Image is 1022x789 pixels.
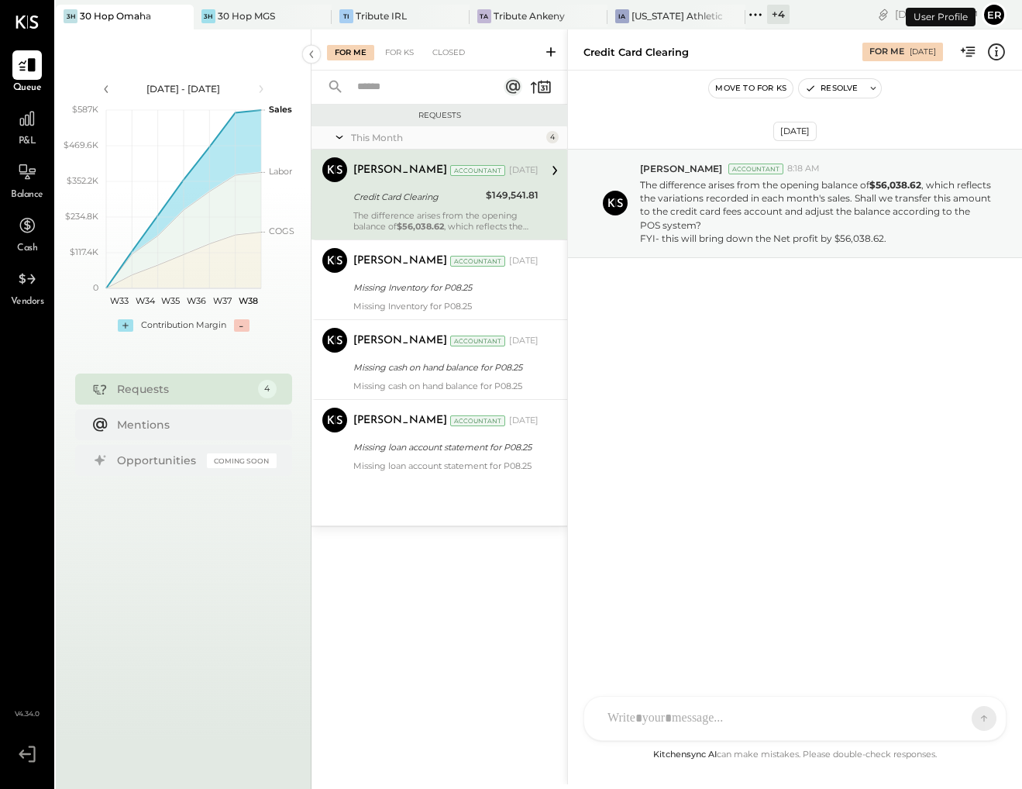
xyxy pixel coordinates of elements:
[509,415,539,427] div: [DATE]
[615,9,629,23] div: IA
[117,453,199,468] div: Opportunities
[876,6,891,22] div: copy link
[118,319,133,332] div: +
[353,439,534,455] div: Missing loan account statement for P08.25
[728,164,783,174] div: Accountant
[494,9,565,22] div: Tribute Ankeny
[93,282,98,293] text: 0
[258,380,277,398] div: 4
[353,189,481,205] div: Credit Card Clearing
[1,104,53,149] a: P&L
[70,246,98,257] text: $117.4K
[450,415,505,426] div: Accountant
[906,8,976,26] div: User Profile
[234,319,249,332] div: -
[353,253,447,269] div: [PERSON_NAME]
[397,221,444,232] strong: $56,038.62
[546,131,559,143] div: 4
[425,45,473,60] div: Closed
[773,122,817,141] div: [DATE]
[450,336,505,346] div: Accountant
[339,9,353,23] div: TI
[1,264,53,309] a: Vendors
[207,453,277,468] div: Coming Soon
[631,9,722,22] div: [US_STATE] Athletic Club
[213,295,232,306] text: W37
[319,110,559,121] div: Requests
[377,45,422,60] div: For KS
[161,295,180,306] text: W35
[477,9,491,23] div: TA
[910,47,936,57] div: [DATE]
[767,5,790,24] div: + 4
[80,9,151,22] div: 30 Hop Omaha
[269,104,292,115] text: Sales
[640,232,991,245] div: FYI- this will bring down the Net profit by $56,038.62.
[117,381,250,397] div: Requests
[450,256,505,267] div: Accountant
[869,46,904,58] div: For Me
[353,163,447,178] div: [PERSON_NAME]
[787,163,820,175] span: 8:18 AM
[583,45,689,60] div: Credit Card Clearing
[64,9,77,23] div: 3H
[509,255,539,267] div: [DATE]
[187,295,206,306] text: W36
[353,460,539,471] div: Missing loan account statement for P08.25
[1,211,53,256] a: Cash
[64,140,98,150] text: $469.6K
[117,417,269,432] div: Mentions
[356,9,407,22] div: Tribute IRL
[982,2,1007,27] button: Er
[135,295,155,306] text: W34
[640,162,722,175] span: [PERSON_NAME]
[353,280,534,295] div: Missing Inventory for P08.25
[1,157,53,202] a: Balance
[17,242,37,256] span: Cash
[201,9,215,23] div: 3H
[19,135,36,149] span: P&L
[65,211,98,222] text: $234.8K
[141,319,226,332] div: Contribution Margin
[269,226,294,236] text: COGS
[640,178,991,245] p: The difference arises from the opening balance of , which reflects the variations recorded in eac...
[109,295,128,306] text: W33
[218,9,275,22] div: 30 Hop MGS
[351,131,542,144] div: This Month
[1,50,53,95] a: Queue
[269,166,292,177] text: Labor
[13,81,42,95] span: Queue
[353,301,539,312] div: Missing Inventory for P08.25
[353,360,534,375] div: Missing cash on hand balance for P08.25
[238,295,257,306] text: W38
[353,413,447,429] div: [PERSON_NAME]
[799,79,864,98] button: Resolve
[709,79,793,98] button: Move to for ks
[486,188,539,203] div: $149,541.81
[11,188,43,202] span: Balance
[353,210,539,232] div: The difference arises from the opening balance of , which reflects the variations recorded in eac...
[118,82,249,95] div: [DATE] - [DATE]
[11,295,44,309] span: Vendors
[450,165,505,176] div: Accountant
[353,381,539,391] div: Missing cash on hand balance for P08.25
[509,335,539,347] div: [DATE]
[895,7,978,22] div: [DATE]
[72,104,98,115] text: $587K
[327,45,374,60] div: For Me
[509,164,539,177] div: [DATE]
[353,333,447,349] div: [PERSON_NAME]
[869,179,921,191] strong: $56,038.62
[67,175,98,186] text: $352.2K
